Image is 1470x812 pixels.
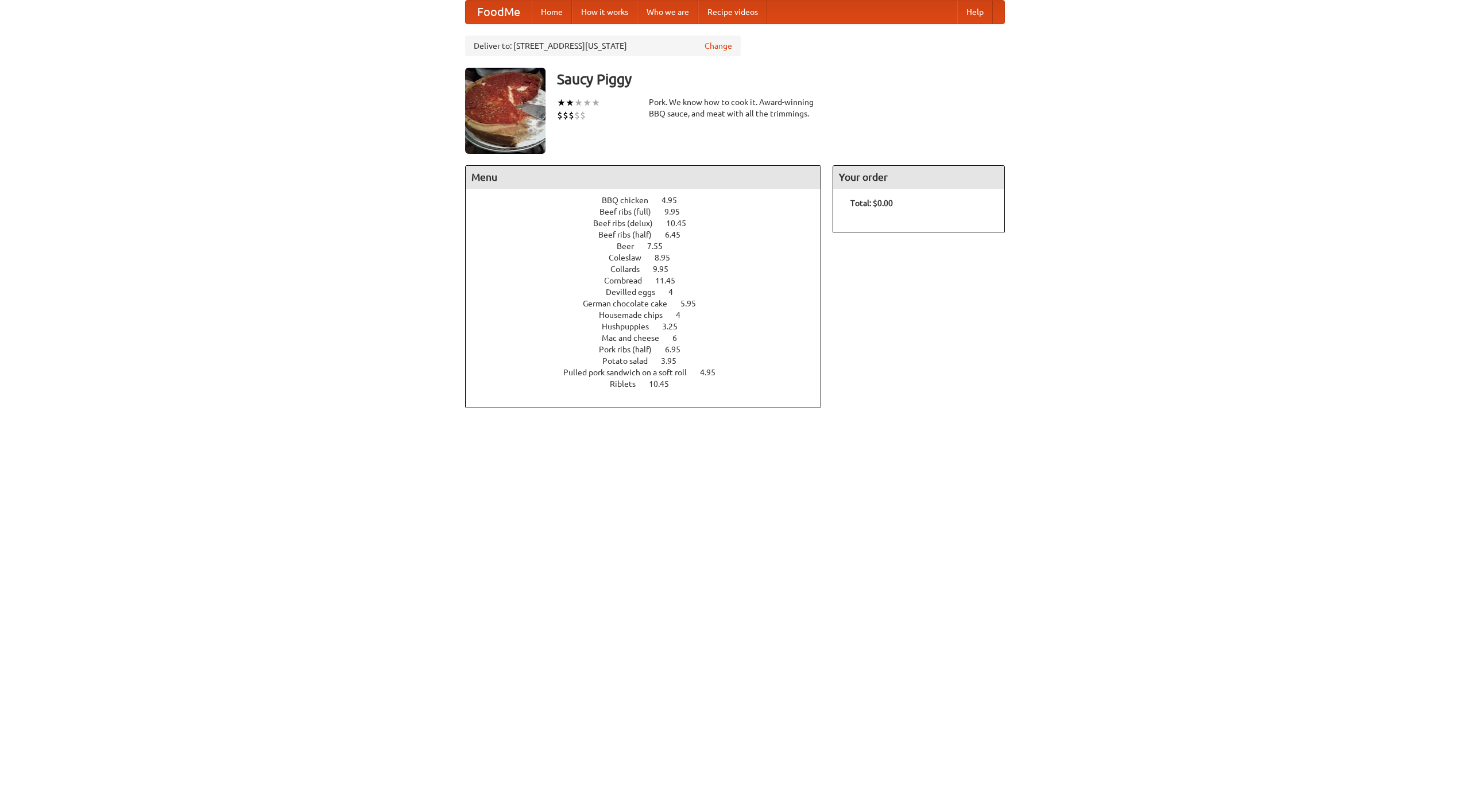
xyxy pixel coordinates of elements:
a: Who we are [637,1,698,24]
span: 8.95 [655,253,682,262]
span: 10.45 [649,379,680,388]
a: Beer 7.55 [617,242,684,251]
span: Beef ribs (delux) [593,219,664,228]
h4: Your order [833,166,1004,189]
li: ★ [557,96,566,109]
span: 7.55 [647,242,674,251]
li: $ [557,109,563,122]
span: 6.95 [665,345,692,354]
a: Beef ribs (delux) 10.45 [593,219,707,228]
span: Beef ribs (half) [598,230,663,239]
li: ★ [591,96,600,109]
a: Pulled pork sandwich on a soft roll 4.95 [563,368,737,377]
li: ★ [583,96,591,109]
a: Recipe videos [698,1,767,24]
span: Pork ribs (half) [599,345,663,354]
span: 9.95 [653,265,680,274]
a: Potato salad 3.95 [602,356,698,366]
a: Collards 9.95 [610,265,690,274]
a: BBQ chicken 4.95 [602,196,698,205]
li: $ [574,109,580,122]
span: Beef ribs (full) [599,207,663,216]
span: German chocolate cake [583,299,679,308]
span: Potato salad [602,356,659,366]
a: Devilled eggs 4 [606,287,694,297]
a: FoodMe [466,1,532,24]
span: Housemade chips [599,310,674,320]
span: 6 [672,333,688,343]
div: Pork. We know how to cook it. Award-winning BBQ sauce, and meat with all the trimmings. [649,96,821,119]
a: Beef ribs (half) 6.45 [598,230,702,239]
span: Beer [617,242,645,251]
h4: Menu [466,166,821,189]
a: Help [957,1,993,24]
span: Riblets [610,379,647,388]
span: 5.95 [680,299,707,308]
li: $ [568,109,574,122]
b: Total: $0.00 [850,199,893,208]
span: 10.45 [666,219,698,228]
a: Change [705,40,732,52]
li: $ [563,109,568,122]
a: Coleslaw 8.95 [609,253,691,262]
span: Coleslaw [609,253,653,262]
a: German chocolate cake 5.95 [583,299,717,308]
span: Pulled pork sandwich on a soft roll [563,368,698,377]
span: 4 [668,287,684,297]
a: Pork ribs (half) 6.95 [599,345,702,354]
div: Deliver to: [STREET_ADDRESS][US_STATE] [465,36,741,56]
a: How it works [572,1,637,24]
a: Home [532,1,572,24]
span: 6.45 [665,230,692,239]
a: Cornbread 11.45 [604,276,697,285]
h3: Saucy Piggy [557,68,1005,91]
span: 4.95 [661,196,688,205]
span: 3.25 [662,322,689,331]
span: 3.95 [661,356,688,366]
span: Mac and cheese [602,333,671,343]
a: Mac and cheese 6 [602,333,698,343]
a: Hushpuppies 3.25 [602,322,699,331]
a: Beef ribs (full) 9.95 [599,207,701,216]
span: 11.45 [655,276,687,285]
span: BBQ chicken [602,196,660,205]
span: 9.95 [664,207,691,216]
span: Collards [610,265,651,274]
li: ★ [574,96,583,109]
span: Hushpuppies [602,322,660,331]
a: Riblets 10.45 [610,379,690,388]
li: ★ [566,96,574,109]
li: $ [580,109,586,122]
span: 4.95 [700,368,727,377]
span: Cornbread [604,276,653,285]
span: 4 [676,310,692,320]
a: Housemade chips 4 [599,310,702,320]
span: Devilled eggs [606,287,667,297]
img: angular.jpg [465,68,546,154]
